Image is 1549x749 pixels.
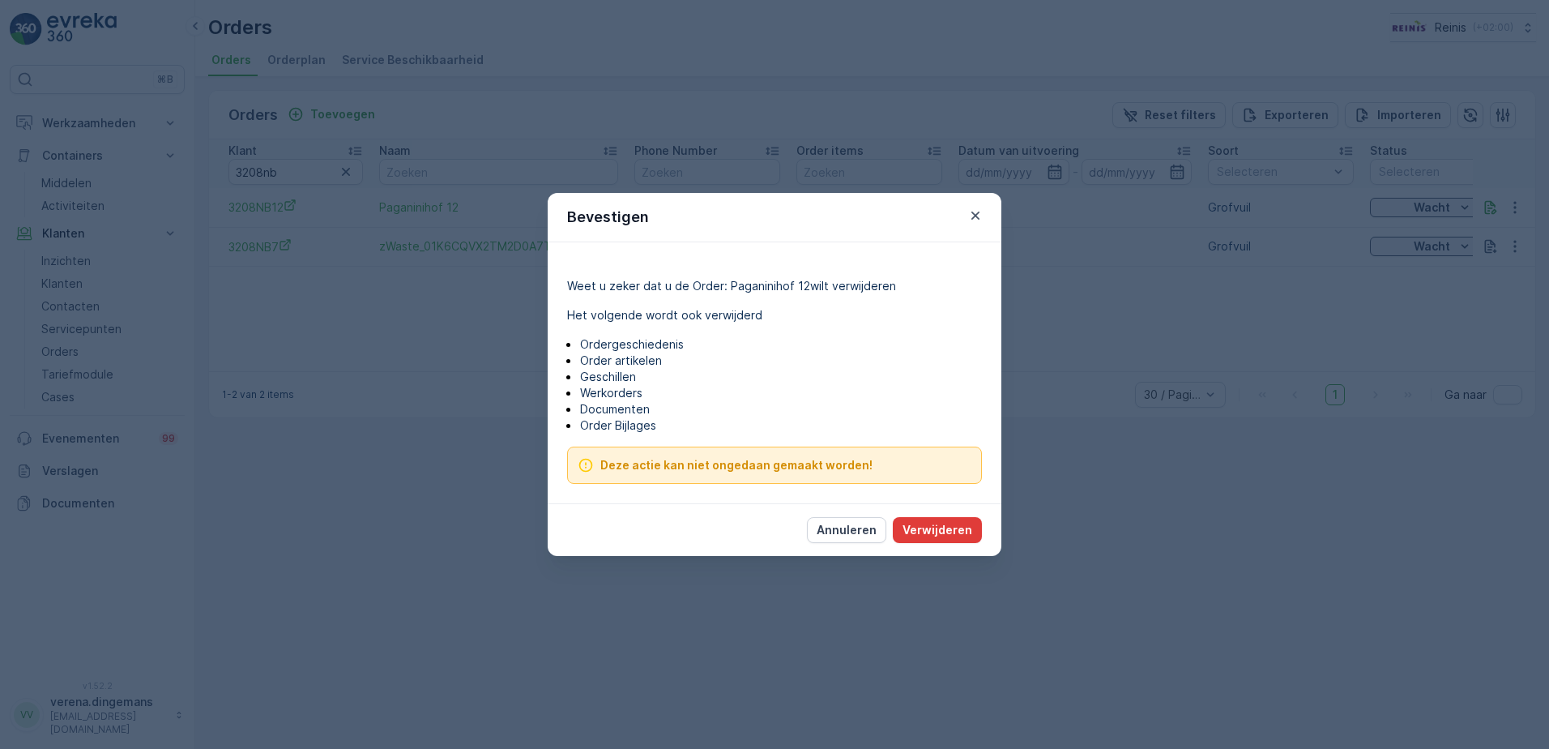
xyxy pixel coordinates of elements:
[893,517,982,543] button: Verwijderen
[567,307,982,323] p: Het volgende wordt ook verwijderd
[580,353,982,369] p: Order artikelen
[567,278,982,294] p: Weet u zeker dat u de Order: Paganinihof 12wilt verwijderen
[580,417,982,434] p: Order Bijlages
[817,522,877,538] p: Annuleren
[580,369,982,385] p: Geschillen
[903,522,972,538] p: Verwijderen
[580,401,982,417] p: Documenten
[567,206,649,229] p: Bevestigen
[600,457,873,473] span: Deze actie kan niet ongedaan gemaakt worden!
[807,517,886,543] button: Annuleren
[580,336,982,353] p: Ordergeschiedenis
[580,385,982,401] p: Werkorders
